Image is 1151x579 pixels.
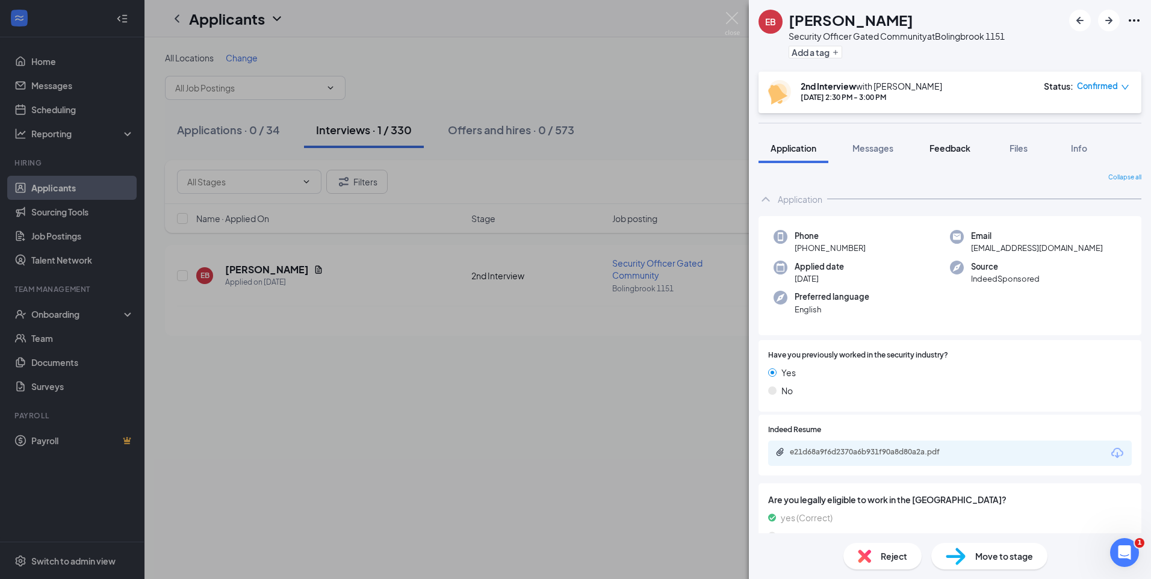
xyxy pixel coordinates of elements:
[1098,10,1120,31] button: ArrowRight
[1102,13,1116,28] svg: ArrowRight
[975,550,1033,563] span: Move to stage
[795,303,869,315] span: English
[775,447,785,457] svg: Paperclip
[1010,143,1028,153] span: Files
[775,447,970,459] a: Paperclipe21d68a9f6d2370a6b931f90a8d80a2a.pdf
[768,350,948,361] span: Have you previously worked in the security industry?
[971,230,1103,242] span: Email
[801,80,942,92] div: with [PERSON_NAME]
[790,447,958,457] div: e21d68a9f6d2370a6b931f90a8d80a2a.pdf
[1127,13,1141,28] svg: Ellipses
[929,143,970,153] span: Feedback
[1069,10,1091,31] button: ArrowLeftNew
[971,242,1103,254] span: [EMAIL_ADDRESS][DOMAIN_NAME]
[832,49,839,56] svg: Plus
[759,192,773,206] svg: ChevronUp
[765,16,776,28] div: EB
[881,550,907,563] span: Reject
[789,46,842,58] button: PlusAdd a tag
[768,424,821,436] span: Indeed Resume
[795,273,844,285] span: [DATE]
[1073,13,1087,28] svg: ArrowLeftNew
[781,529,791,542] span: no
[795,291,869,303] span: Preferred language
[852,143,893,153] span: Messages
[1077,80,1118,92] span: Confirmed
[1110,446,1125,460] svg: Download
[789,30,1005,42] div: Security Officer Gated Community at Bolingbrook 1151
[781,511,833,524] span: yes (Correct)
[771,143,816,153] span: Application
[768,493,1132,506] span: Are you legally eligible to work in the [GEOGRAPHIC_DATA]?
[795,261,844,273] span: Applied date
[789,10,913,30] h1: [PERSON_NAME]
[1121,83,1129,91] span: down
[801,81,856,91] b: 2nd Interview
[971,273,1040,285] span: IndeedSponsored
[778,193,822,205] div: Application
[795,230,866,242] span: Phone
[1071,143,1087,153] span: Info
[795,242,866,254] span: [PHONE_NUMBER]
[1108,173,1141,182] span: Collapse all
[1044,80,1073,92] div: Status :
[801,92,942,102] div: [DATE] 2:30 PM - 3:00 PM
[1110,538,1139,567] iframe: Intercom live chat
[781,366,796,379] span: Yes
[1135,538,1144,548] span: 1
[971,261,1040,273] span: Source
[781,384,793,397] span: No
